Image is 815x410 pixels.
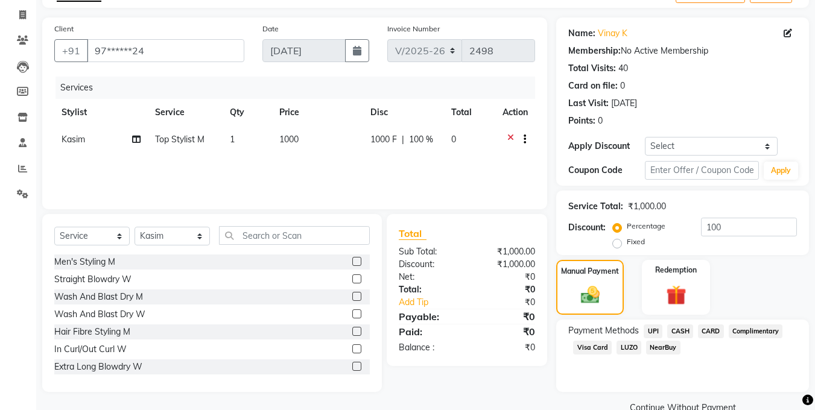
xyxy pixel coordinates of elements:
[568,80,618,92] div: Card on file:
[54,39,88,62] button: +91
[262,24,279,34] label: Date
[467,309,544,324] div: ₹0
[620,80,625,92] div: 0
[467,324,544,339] div: ₹0
[568,62,616,75] div: Total Visits:
[618,62,628,75] div: 40
[387,24,440,34] label: Invoice Number
[54,343,127,356] div: In Curl/Out Curl W
[54,361,142,373] div: Extra Long Blowdry W
[363,99,443,126] th: Disc
[575,284,606,306] img: _cash.svg
[230,134,235,145] span: 1
[390,309,467,324] div: Payable:
[561,266,619,277] label: Manual Payment
[646,341,680,355] span: NearBuy
[390,258,467,271] div: Discount:
[87,39,244,62] input: Search by Name/Mobile/Email/Code
[698,324,724,338] span: CARD
[62,134,85,145] span: Kasim
[390,341,467,354] div: Balance :
[660,283,693,307] img: _gift.svg
[598,115,603,127] div: 0
[480,296,545,309] div: ₹0
[627,221,665,232] label: Percentage
[568,221,606,234] div: Discount:
[568,97,609,110] div: Last Visit:
[390,245,467,258] div: Sub Total:
[54,326,130,338] div: Hair Fibre Styling M
[409,133,433,146] span: 100 %
[55,77,544,99] div: Services
[764,162,798,180] button: Apply
[729,324,783,338] span: Complimentary
[568,200,623,213] div: Service Total:
[54,256,115,268] div: Men's Styling M
[370,133,397,146] span: 1000 F
[568,27,595,40] div: Name:
[611,97,637,110] div: [DATE]
[54,273,132,286] div: Straight Blowdry W
[451,134,456,145] span: 0
[467,283,544,296] div: ₹0
[272,99,364,126] th: Price
[390,271,467,283] div: Net:
[467,258,544,271] div: ₹1,000.00
[645,161,759,180] input: Enter Offer / Coupon Code
[155,134,205,145] span: Top Stylist M
[54,308,145,321] div: Wash And Blast Dry W
[655,265,697,276] label: Redemption
[573,341,612,355] span: Visa Card
[568,140,644,153] div: Apply Discount
[627,236,645,247] label: Fixed
[644,324,662,338] span: UPI
[667,324,693,338] span: CASH
[148,99,223,126] th: Service
[568,115,595,127] div: Points:
[617,341,641,355] span: LUZO
[568,45,797,57] div: No Active Membership
[444,99,496,126] th: Total
[495,99,535,126] th: Action
[467,341,544,354] div: ₹0
[568,164,644,177] div: Coupon Code
[568,45,621,57] div: Membership:
[279,134,299,145] span: 1000
[54,24,74,34] label: Client
[598,27,627,40] a: Vinay K
[467,271,544,283] div: ₹0
[628,200,666,213] div: ₹1,000.00
[467,245,544,258] div: ₹1,000.00
[390,296,480,309] a: Add Tip
[54,99,148,126] th: Stylist
[390,324,467,339] div: Paid:
[219,226,370,245] input: Search or Scan
[399,227,427,240] span: Total
[402,133,404,146] span: |
[54,291,143,303] div: Wash And Blast Dry M
[223,99,272,126] th: Qty
[568,324,639,337] span: Payment Methods
[390,283,467,296] div: Total:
